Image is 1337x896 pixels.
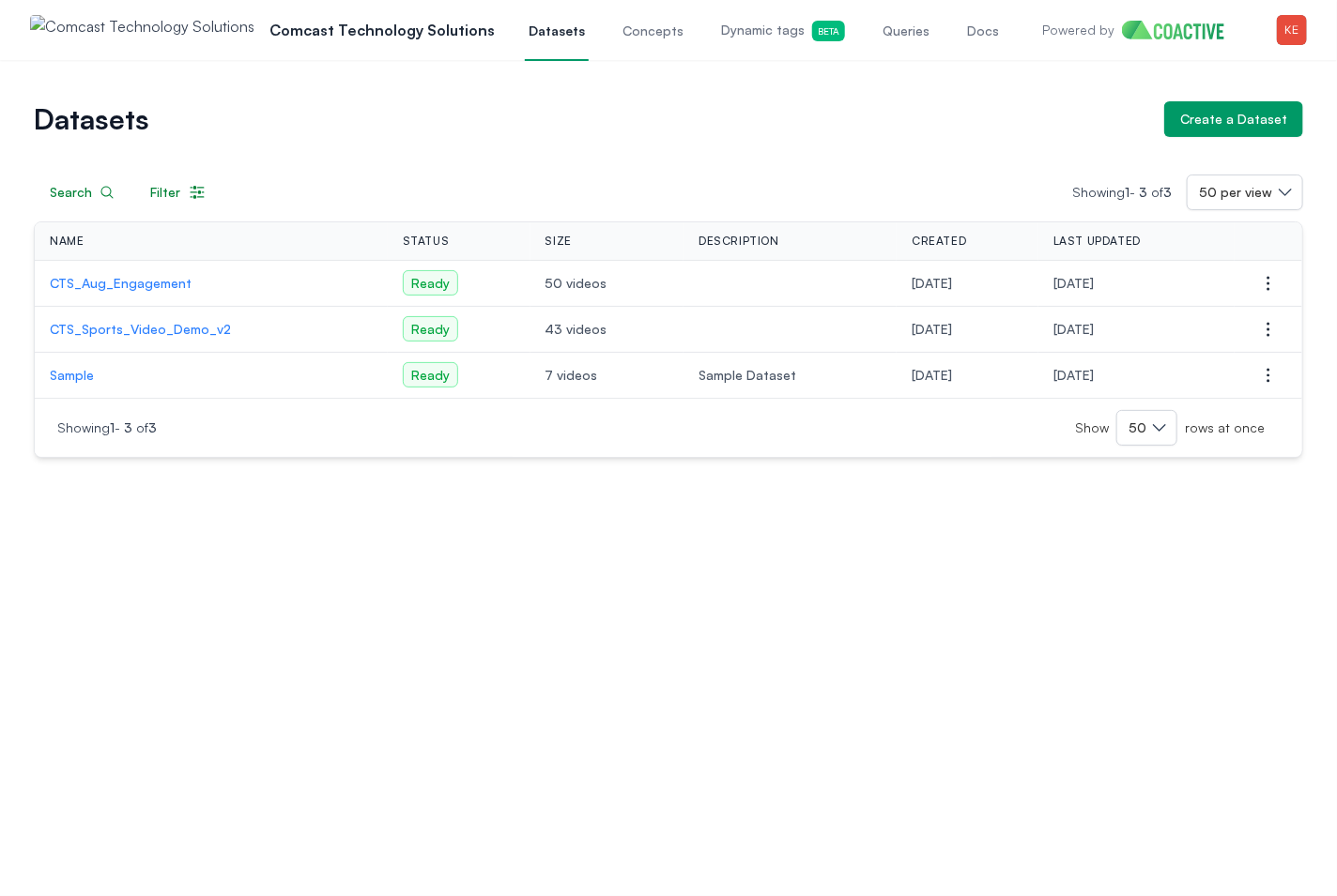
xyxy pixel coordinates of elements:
span: 3 [148,419,157,435]
h1: Datasets [34,106,1149,132]
span: Ready [403,270,458,296]
span: Status [403,234,450,249]
span: Beta [812,21,845,41]
span: rows at once [1177,418,1265,437]
div: Filter [150,183,207,202]
button: Create a Dataset [1164,101,1303,137]
span: 1 [1125,184,1130,200]
p: Comcast Technology Solutions [269,19,495,41]
button: 50 per view [1187,175,1303,210]
button: Search [34,175,131,210]
span: of [1151,184,1172,200]
span: Show [1075,418,1116,437]
a: Sample [50,366,373,385]
button: 50 [1116,410,1177,446]
span: 1 [110,419,115,435]
span: Wednesday, January 8, 2025 at 9:12:59 PM UTC [912,367,952,383]
span: 3 [1163,184,1172,200]
button: Filter [134,175,223,210]
img: Home [1122,21,1239,39]
span: Description [699,234,779,249]
div: Search [50,183,115,202]
span: Ready [403,316,458,342]
span: Thursday, August 7, 2025 at 8:04:50 PM UTC [912,275,952,291]
span: 7 videos [546,366,669,385]
img: Comcast Technology Solutions [30,15,254,45]
span: Queries [883,22,930,40]
span: Last Updated [1053,234,1141,249]
span: Friday, January 17, 2025 at 4:58:58 AM UTC [912,321,952,337]
span: Thursday, January 16, 2025 at 3:25:32 AM UTC [1053,367,1094,383]
span: 50 [1129,418,1146,437]
p: Showing - [57,418,465,437]
span: Sample Dataset [699,366,882,385]
span: Created [912,234,966,249]
a: CTS_Sports_Video_Demo_v2 [50,320,373,339]
span: Size [546,234,572,249]
span: 50 per view [1199,183,1272,202]
span: 3 [1139,184,1147,200]
span: Concepts [622,22,684,40]
img: Menu for the logged in user [1277,15,1307,45]
span: Datasets [529,22,585,40]
span: Friday, August 8, 2025 at 5:19:53 PM UTC [1053,275,1094,291]
span: Name [50,234,84,249]
span: of [136,419,157,435]
span: Ready [403,362,458,387]
span: 50 videos [546,274,669,293]
div: Create a Dataset [1180,110,1287,129]
span: 43 videos [546,320,669,339]
p: Powered by [1042,21,1114,39]
span: Dynamic tags [721,21,845,41]
a: CTS_Aug_Engagement [50,274,373,293]
p: Showing - [1072,183,1187,202]
span: 3 [124,419,132,435]
span: Friday, January 17, 2025 at 8:16:36 AM UTC [1053,321,1094,337]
